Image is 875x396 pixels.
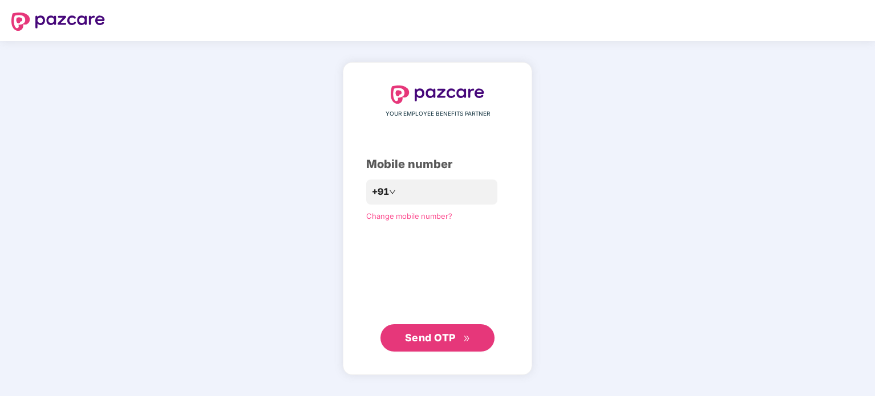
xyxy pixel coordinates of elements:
[391,85,484,104] img: logo
[11,13,105,31] img: logo
[389,189,396,195] span: down
[386,109,490,119] span: YOUR EMPLOYEE BENEFITS PARTNER
[366,156,509,173] div: Mobile number
[405,332,456,344] span: Send OTP
[380,324,495,352] button: Send OTPdouble-right
[463,335,471,342] span: double-right
[366,211,452,221] a: Change mobile number?
[372,185,389,199] span: +91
